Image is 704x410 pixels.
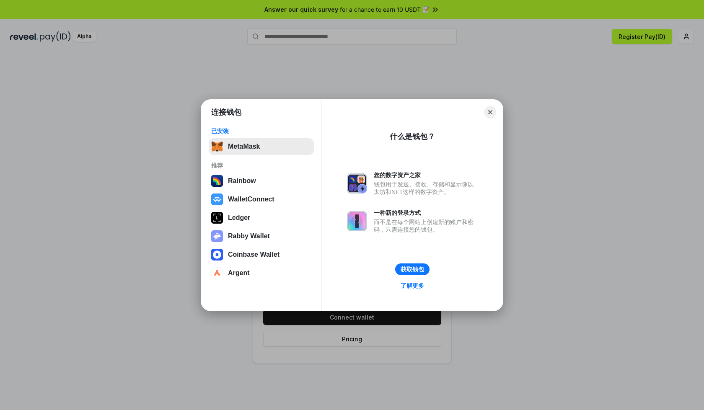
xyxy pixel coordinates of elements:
[347,211,367,231] img: svg+xml,%3Csvg%20xmlns%3D%22http%3A%2F%2Fwww.w3.org%2F2000%2Fsvg%22%20fill%3D%22none%22%20viewBox...
[211,249,223,260] img: svg+xml,%3Csvg%20width%3D%2228%22%20height%3D%2228%22%20viewBox%3D%220%200%2028%2028%22%20fill%3D...
[211,193,223,205] img: svg+xml,%3Csvg%20width%3D%2228%22%20height%3D%2228%22%20viewBox%3D%220%200%2028%2028%22%20fill%3D...
[211,230,223,242] img: svg+xml,%3Csvg%20xmlns%3D%22http%3A%2F%2Fwww.w3.org%2F2000%2Fsvg%22%20fill%3D%22none%22%20viewBox...
[374,171,478,179] div: 您的数字资产之家
[211,127,311,135] div: 已安装
[401,282,424,289] div: 了解更多
[211,175,223,187] img: svg+xml,%3Csvg%20width%3D%22120%22%20height%3D%22120%22%20viewBox%3D%220%200%20120%20120%22%20fil...
[211,267,223,279] img: svg+xml,%3Csvg%20width%3D%2228%22%20height%3D%2228%22%20viewBox%3D%220%200%2028%2028%22%20fill%3D...
[228,251,280,258] div: Coinbase Wallet
[401,266,424,273] div: 获取钱包
[374,218,478,233] div: 而不是在每个网站上创建新的账户和密码，只需连接您的钱包。
[228,269,250,277] div: Argent
[228,214,250,222] div: Ledger
[209,209,314,226] button: Ledger
[209,228,314,245] button: Rabby Wallet
[228,196,274,203] div: WalletConnect
[396,280,429,291] a: 了解更多
[209,173,314,189] button: Rainbow
[374,209,478,217] div: 一种新的登录方式
[211,212,223,224] img: svg+xml,%3Csvg%20xmlns%3D%22http%3A%2F%2Fwww.w3.org%2F2000%2Fsvg%22%20width%3D%2228%22%20height%3...
[347,173,367,193] img: svg+xml,%3Csvg%20xmlns%3D%22http%3A%2F%2Fwww.w3.org%2F2000%2Fsvg%22%20fill%3D%22none%22%20viewBox...
[209,138,314,155] button: MetaMask
[374,181,478,196] div: 钱包用于发送、接收、存储和显示像以太坊和NFT这样的数字资产。
[228,143,260,150] div: MetaMask
[390,132,435,142] div: 什么是钱包？
[209,246,314,263] button: Coinbase Wallet
[211,141,223,152] img: svg+xml,%3Csvg%20fill%3D%22none%22%20height%3D%2233%22%20viewBox%3D%220%200%2035%2033%22%20width%...
[484,106,496,118] button: Close
[209,191,314,208] button: WalletConnect
[228,177,256,185] div: Rainbow
[228,232,270,240] div: Rabby Wallet
[395,263,430,275] button: 获取钱包
[211,162,311,169] div: 推荐
[211,107,241,117] h1: 连接钱包
[209,265,314,281] button: Argent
